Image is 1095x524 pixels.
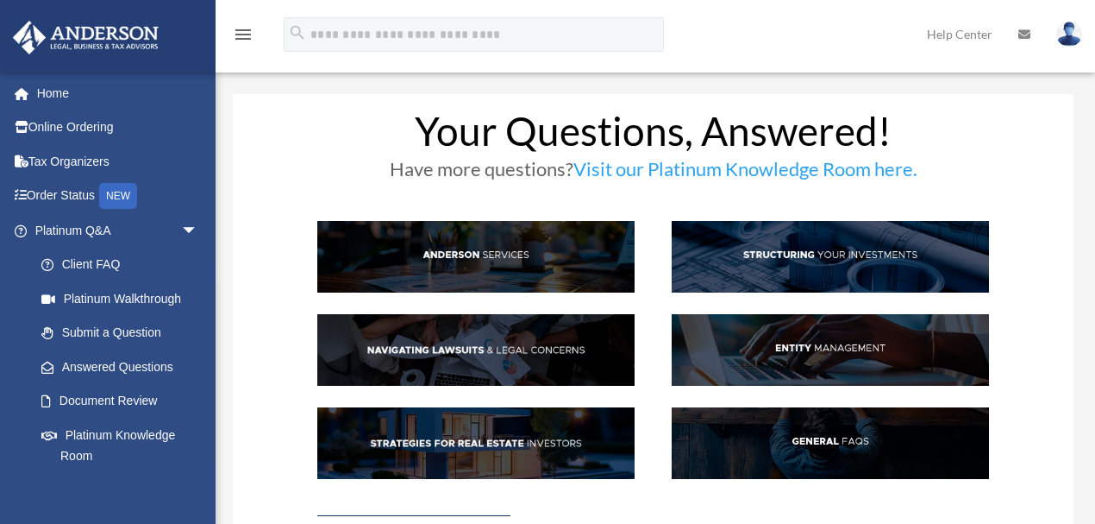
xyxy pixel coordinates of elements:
[317,221,635,293] img: AndServ_hdr
[288,23,307,42] i: search
[24,316,224,350] a: Submit a Question
[317,160,990,187] h3: Have more questions?
[317,111,990,160] h1: Your Questions, Answered!
[99,183,137,209] div: NEW
[573,157,917,189] a: Visit our Platinum Knowledge Room here.
[181,213,216,249] span: arrow_drop_down
[12,213,224,248] a: Platinum Q&Aarrow_drop_down
[12,110,224,145] a: Online Ordering
[24,384,224,419] a: Document Review
[8,21,164,54] img: Anderson Advisors Platinum Portal
[24,248,216,282] a: Client FAQ
[1056,22,1082,47] img: User Pic
[672,407,990,479] img: GenFAQ_hdr
[317,407,635,479] img: StratsRE_hdr
[233,30,253,45] a: menu
[233,24,253,45] i: menu
[24,418,224,473] a: Platinum Knowledge Room
[672,221,990,293] img: StructInv_hdr
[12,179,224,214] a: Order StatusNEW
[12,76,224,110] a: Home
[24,350,224,384] a: Answered Questions
[317,314,635,386] img: NavLaw_hdr
[24,281,224,316] a: Platinum Walkthrough
[12,144,224,179] a: Tax Organizers
[672,314,990,386] img: EntManag_hdr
